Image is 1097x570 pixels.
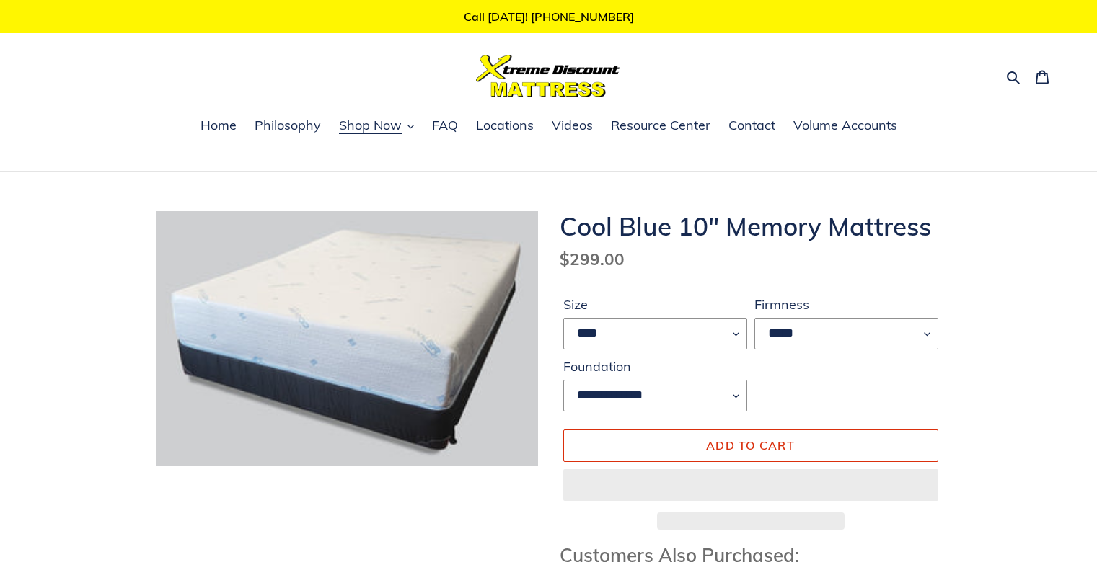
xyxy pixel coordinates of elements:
span: Videos [552,117,593,134]
label: Size [563,295,747,314]
img: cool blue 10 inch memory foam mattress [156,211,538,466]
button: Add to cart [563,429,938,461]
a: Philosophy [247,115,328,137]
span: Home [201,117,237,134]
label: Foundation [563,357,747,376]
h1: Cool Blue 10" Memory Mattress [560,211,942,241]
span: Shop Now [339,117,402,134]
span: $299.00 [560,249,625,270]
a: Videos [545,115,600,137]
a: FAQ [425,115,465,137]
h3: Customers Also Purchased: [560,544,942,566]
img: Xtreme Discount Mattress [476,55,620,97]
button: Shop Now [332,115,421,137]
span: FAQ [432,117,458,134]
label: Firmness [754,295,938,314]
span: Philosophy [255,117,321,134]
span: Contact [728,117,775,134]
a: Home [193,115,244,137]
a: Contact [721,115,783,137]
a: Locations [469,115,541,137]
a: Resource Center [604,115,718,137]
span: Volume Accounts [793,117,897,134]
span: Add to cart [706,438,795,453]
a: Volume Accounts [786,115,904,137]
span: Locations [476,117,534,134]
span: Resource Center [611,117,710,134]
